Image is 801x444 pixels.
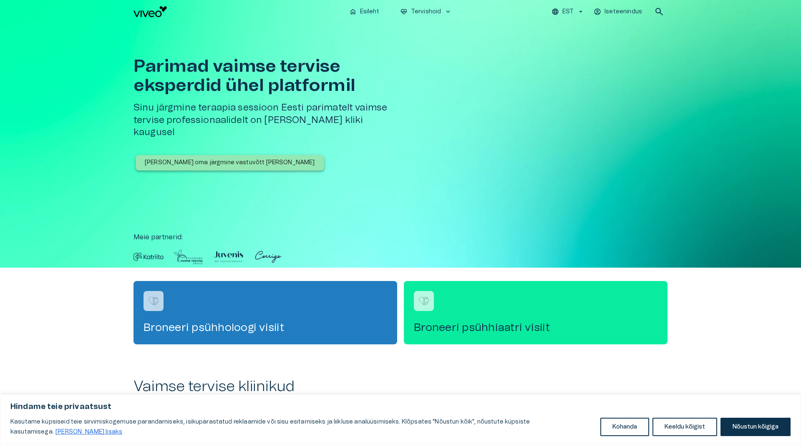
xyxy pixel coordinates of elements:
[562,8,574,16] p: EST
[144,321,387,334] h4: Broneeri psühholoogi visiit
[652,418,717,436] button: Keeldu kõigist
[55,429,123,435] a: Loe lisaks
[444,8,452,15] span: keyboard_arrow_down
[400,8,408,15] span: ecg_heart
[418,295,430,307] img: Broneeri psühhiaatri visiit logo
[605,8,642,16] p: Iseteenindus
[346,6,383,18] button: homeEsileht
[133,6,343,17] a: Navigate to homepage
[349,8,357,15] span: home
[133,102,404,138] h5: Sinu järgmine teraapia sessioon Eesti parimatelt vaimse tervise professionaalidelt on [PERSON_NAM...
[147,295,160,307] img: Broneeri psühholoogi visiit logo
[145,158,315,167] p: [PERSON_NAME] oma järgmine vastuvõtt [PERSON_NAME]
[133,6,167,17] img: Viveo logo
[592,6,644,18] button: Iseteenindus
[720,418,791,436] button: Nõustun kõigiga
[10,402,791,412] p: Hindame teie privaatsust
[600,418,649,436] button: Kohanda
[414,321,657,334] h4: Broneeri psühhiaatri visiit
[397,6,456,18] button: ecg_heartTervishoidkeyboard_arrow_down
[213,249,243,265] img: Partner logo
[174,249,203,265] img: Partner logo
[133,281,397,344] a: Navigate to service booking
[411,8,441,16] p: Tervishoid
[651,3,667,20] button: open search modal
[253,249,283,265] img: Partner logo
[404,281,667,344] a: Navigate to service booking
[10,417,594,437] p: Kasutame küpsiseid teie sirvimiskogemuse parandamiseks, isikupärastatud reklaamide või sisu esita...
[133,249,164,265] img: Partner logo
[133,232,667,242] p: Meie partnerid :
[654,7,664,17] span: search
[360,8,379,16] p: Esileht
[550,6,586,18] button: EST
[136,155,324,171] button: [PERSON_NAME] oma järgmine vastuvõtt [PERSON_NAME]
[133,378,667,396] h2: Vaimse tervise kliinikud
[133,57,404,95] h1: Parimad vaimse tervise eksperdid ühel platformil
